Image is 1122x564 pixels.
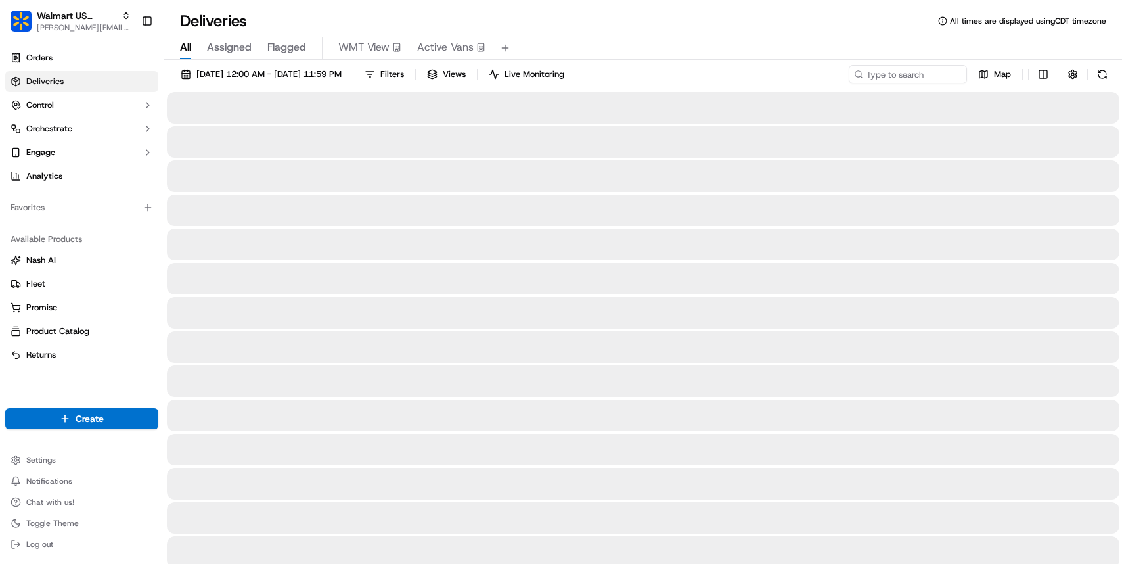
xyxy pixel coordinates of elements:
[37,9,116,22] button: Walmart US Stores
[5,451,158,469] button: Settings
[180,39,191,55] span: All
[1093,65,1111,83] button: Refresh
[417,39,474,55] span: Active Vans
[338,39,390,55] span: WMT View
[5,344,158,365] button: Returns
[26,123,72,135] span: Orchestrate
[26,278,45,290] span: Fleet
[5,118,158,139] button: Orchestrate
[5,5,136,37] button: Walmart US StoresWalmart US Stores[PERSON_NAME][EMAIL_ADDRESS][PERSON_NAME][DOMAIN_NAME]
[26,254,56,266] span: Nash AI
[11,11,32,32] img: Walmart US Stores
[11,349,153,361] a: Returns
[26,52,53,64] span: Orders
[950,16,1106,26] span: All times are displayed using CDT timezone
[26,349,56,361] span: Returns
[5,321,158,342] button: Product Catalog
[26,302,57,314] span: Promise
[76,412,104,425] span: Create
[359,65,410,83] button: Filters
[26,325,89,337] span: Product Catalog
[26,147,55,158] span: Engage
[5,297,158,318] button: Promise
[37,22,131,33] button: [PERSON_NAME][EMAIL_ADDRESS][PERSON_NAME][DOMAIN_NAME]
[5,166,158,187] a: Analytics
[180,11,247,32] h1: Deliveries
[26,539,53,550] span: Log out
[11,278,153,290] a: Fleet
[505,68,564,80] span: Live Monitoring
[443,68,466,80] span: Views
[5,71,158,92] a: Deliveries
[175,65,348,83] button: [DATE] 12:00 AM - [DATE] 11:59 PM
[26,170,62,182] span: Analytics
[380,68,404,80] span: Filters
[5,535,158,553] button: Log out
[483,65,570,83] button: Live Monitoring
[5,250,158,271] button: Nash AI
[5,229,158,250] div: Available Products
[207,39,252,55] span: Assigned
[11,325,153,337] a: Product Catalog
[849,65,967,83] input: Type to search
[5,408,158,429] button: Create
[196,68,342,80] span: [DATE] 12:00 AM - [DATE] 11:59 PM
[26,497,74,507] span: Chat with us!
[11,302,153,314] a: Promise
[26,518,79,529] span: Toggle Theme
[5,142,158,163] button: Engage
[5,197,158,218] div: Favorites
[421,65,472,83] button: Views
[994,68,1011,80] span: Map
[5,472,158,490] button: Notifications
[5,493,158,511] button: Chat with us!
[26,76,64,87] span: Deliveries
[5,47,158,68] a: Orders
[26,99,54,111] span: Control
[5,273,158,294] button: Fleet
[972,65,1017,83] button: Map
[11,254,153,266] a: Nash AI
[5,514,158,532] button: Toggle Theme
[26,476,72,486] span: Notifications
[26,455,56,465] span: Settings
[267,39,306,55] span: Flagged
[5,95,158,116] button: Control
